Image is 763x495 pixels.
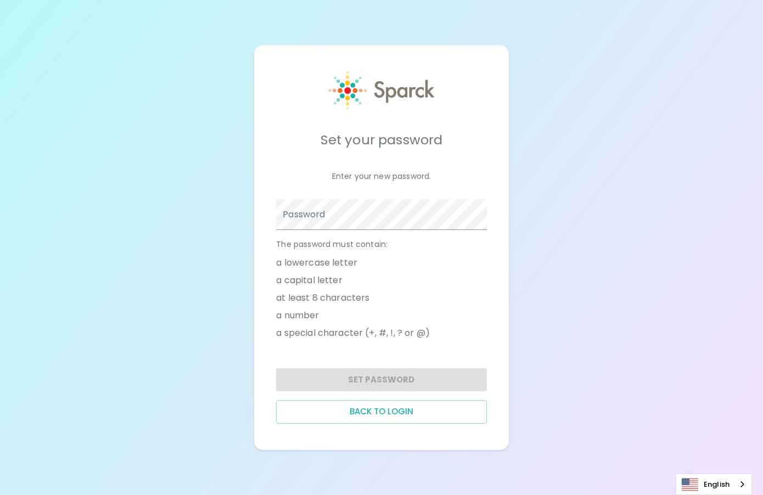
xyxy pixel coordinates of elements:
[276,327,430,340] span: a special character (+, #, !, ? or @)
[329,71,434,110] img: Sparck logo
[276,309,319,322] span: a number
[276,239,486,250] p: The password must contain:
[276,400,486,423] button: Back to login
[276,256,357,269] span: a lowercase letter
[276,274,342,287] span: a capital letter
[676,474,751,494] a: English
[676,474,752,495] aside: Language selected: English
[276,171,486,182] p: Enter your new password.
[676,474,752,495] div: Language
[276,131,486,149] h5: Set your password
[276,291,369,305] span: at least 8 characters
